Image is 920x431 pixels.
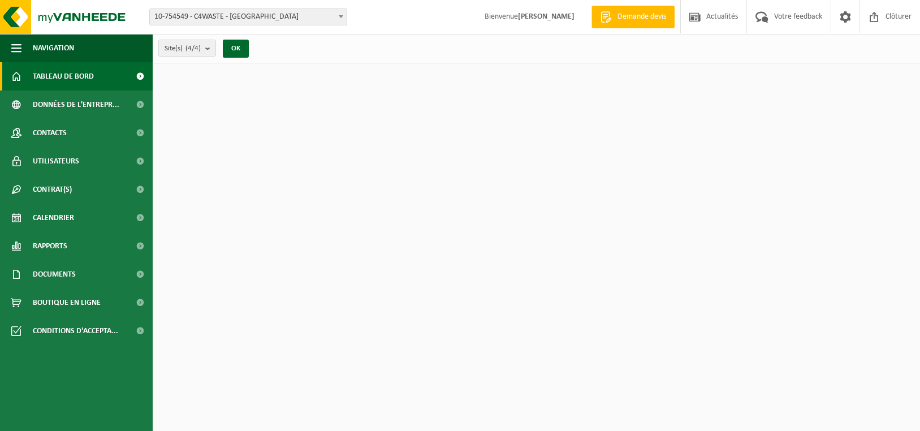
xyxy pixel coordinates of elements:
a: Demande devis [591,6,675,28]
span: 10-754549 - C4WASTE - MONT-SUR-MARCHIENNE [149,8,347,25]
span: Calendrier [33,204,74,232]
span: Utilisateurs [33,147,79,175]
strong: [PERSON_NAME] [518,12,575,21]
span: Contrat(s) [33,175,72,204]
span: Navigation [33,34,74,62]
span: Contacts [33,119,67,147]
button: OK [223,40,249,58]
span: 10-754549 - C4WASTE - MONT-SUR-MARCHIENNE [150,9,347,25]
span: Boutique en ligne [33,288,101,317]
span: Conditions d'accepta... [33,317,118,345]
count: (4/4) [185,45,201,52]
span: Tableau de bord [33,62,94,90]
span: Rapports [33,232,67,260]
span: Demande devis [615,11,669,23]
span: Documents [33,260,76,288]
span: Données de l'entrepr... [33,90,119,119]
span: Site(s) [165,40,201,57]
button: Site(s)(4/4) [158,40,216,57]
